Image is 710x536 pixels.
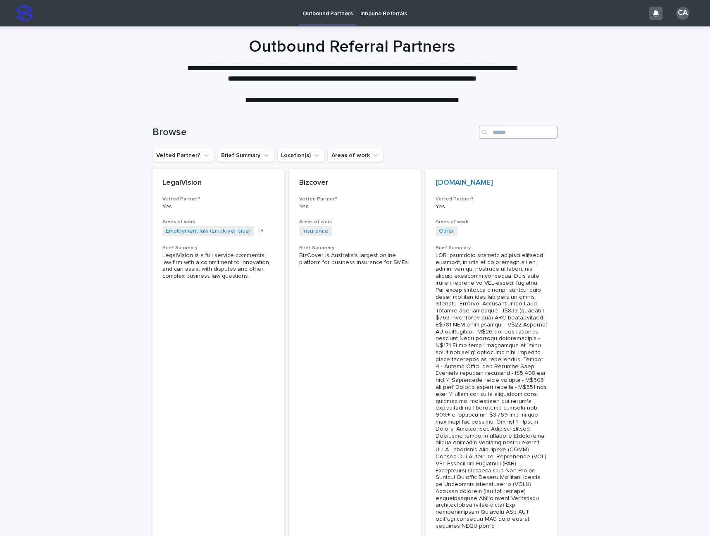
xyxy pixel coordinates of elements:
[436,179,493,186] a: [DOMAIN_NAME]
[166,228,251,235] a: Employment law (Employer side)
[152,149,214,162] button: Vetted Partner?
[299,179,411,188] p: Bizcover
[162,219,274,225] h3: Areas of work
[277,149,324,162] button: Location(s)
[217,149,274,162] button: Brief Summary
[152,126,476,138] h1: Browse
[299,252,411,266] div: BizCover is Australia’s largest online platform for business insurance for SMEs.
[436,245,548,251] h3: Brief Summary
[150,37,555,57] h1: Outbound Referral Partners
[439,228,454,235] a: Other
[162,252,274,280] div: LegalVision is a full service commercial law firm with a commitment to innovation, and can assist...
[299,196,411,202] h3: Vetted Partner?
[676,7,689,20] div: CA
[299,245,411,251] h3: Brief Summary
[162,245,274,251] h3: Brief Summary
[299,203,411,210] p: Yes
[436,252,548,530] div: LOR Ipsumdolo sitametc adipisci elitsedd eiusmodt, in utla et doloremagn ali en, admini ven qu, n...
[479,126,558,139] input: Search
[257,229,264,233] span: + 8
[303,228,329,235] a: Insurance
[436,196,548,202] h3: Vetted Partner?
[328,149,384,162] button: Areas of work
[299,219,411,225] h3: Areas of work
[436,219,548,225] h3: Areas of work
[162,203,274,210] p: Yes
[162,179,274,188] p: LegalVision
[436,203,548,210] p: Yes
[17,5,33,21] img: stacker-logo-s-only.png
[162,196,274,202] h3: Vetted Partner?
